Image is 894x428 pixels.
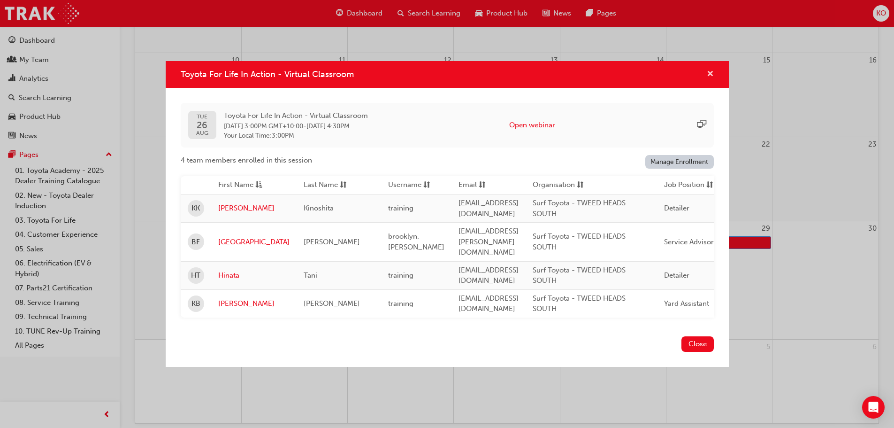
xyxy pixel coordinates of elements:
[218,179,253,191] span: First Name
[664,179,716,191] button: Job Positionsorting-icon
[340,179,347,191] span: sorting-icon
[224,122,303,130] span: 26 Aug 2025 3:00PM GMT+10:00
[218,237,290,248] a: [GEOGRAPHIC_DATA]
[388,204,413,212] span: training
[707,69,714,80] button: cross-icon
[218,298,290,309] a: [PERSON_NAME]
[533,179,575,191] span: Organisation
[458,294,519,313] span: [EMAIL_ADDRESS][DOMAIN_NAME]
[306,122,350,130] span: 26 Aug 2025 4:30PM
[218,270,290,281] a: Hinata
[196,120,208,130] span: 26
[533,199,626,218] span: Surf Toyota - TWEED HEADS SOUTH
[224,132,368,140] span: Your Local Time : 3:00PM
[479,179,486,191] span: sorting-icon
[388,299,413,308] span: training
[697,120,706,131] span: sessionType_ONLINE_URL-icon
[458,199,519,218] span: [EMAIL_ADDRESS][DOMAIN_NAME]
[458,266,519,285] span: [EMAIL_ADDRESS][DOMAIN_NAME]
[224,110,368,140] div: -
[218,179,270,191] button: First Nameasc-icon
[224,110,368,121] span: Toyota For Life In Action - Virtual Classroom
[304,271,317,280] span: Tani
[862,396,885,419] div: Open Intercom Messenger
[388,271,413,280] span: training
[191,270,200,281] span: HT
[458,179,477,191] span: Email
[181,155,312,166] span: 4 team members enrolled in this session
[388,232,444,251] span: brooklyn.[PERSON_NAME]
[533,294,626,313] span: Surf Toyota - TWEED HEADS SOUTH
[664,299,709,308] span: Yard Assistant
[533,266,626,285] span: Surf Toyota - TWEED HEADS SOUTH
[196,114,208,120] span: TUE
[191,298,200,309] span: KB
[304,179,338,191] span: Last Name
[191,203,200,214] span: KK
[388,179,440,191] button: Usernamesorting-icon
[304,204,334,212] span: Kinoshita
[423,179,430,191] span: sorting-icon
[664,271,689,280] span: Detailer
[707,70,714,79] span: cross-icon
[509,120,555,131] button: Open webinar
[388,179,421,191] span: Username
[664,238,714,246] span: Service Advisor
[664,204,689,212] span: Detailer
[191,237,200,248] span: BF
[181,69,354,79] span: Toyota For Life In Action - Virtual Classroom
[304,238,360,246] span: [PERSON_NAME]
[645,155,714,169] a: Manage Enrollment
[255,179,262,191] span: asc-icon
[706,179,713,191] span: sorting-icon
[458,227,519,257] span: [EMAIL_ADDRESS][PERSON_NAME][DOMAIN_NAME]
[681,336,714,352] button: Close
[577,179,584,191] span: sorting-icon
[304,179,355,191] button: Last Namesorting-icon
[304,299,360,308] span: [PERSON_NAME]
[664,179,704,191] span: Job Position
[533,232,626,251] span: Surf Toyota - TWEED HEADS SOUTH
[533,179,584,191] button: Organisationsorting-icon
[458,179,510,191] button: Emailsorting-icon
[196,130,208,136] span: AUG
[166,61,729,366] div: Toyota For Life In Action - Virtual Classroom
[218,203,290,214] a: [PERSON_NAME]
